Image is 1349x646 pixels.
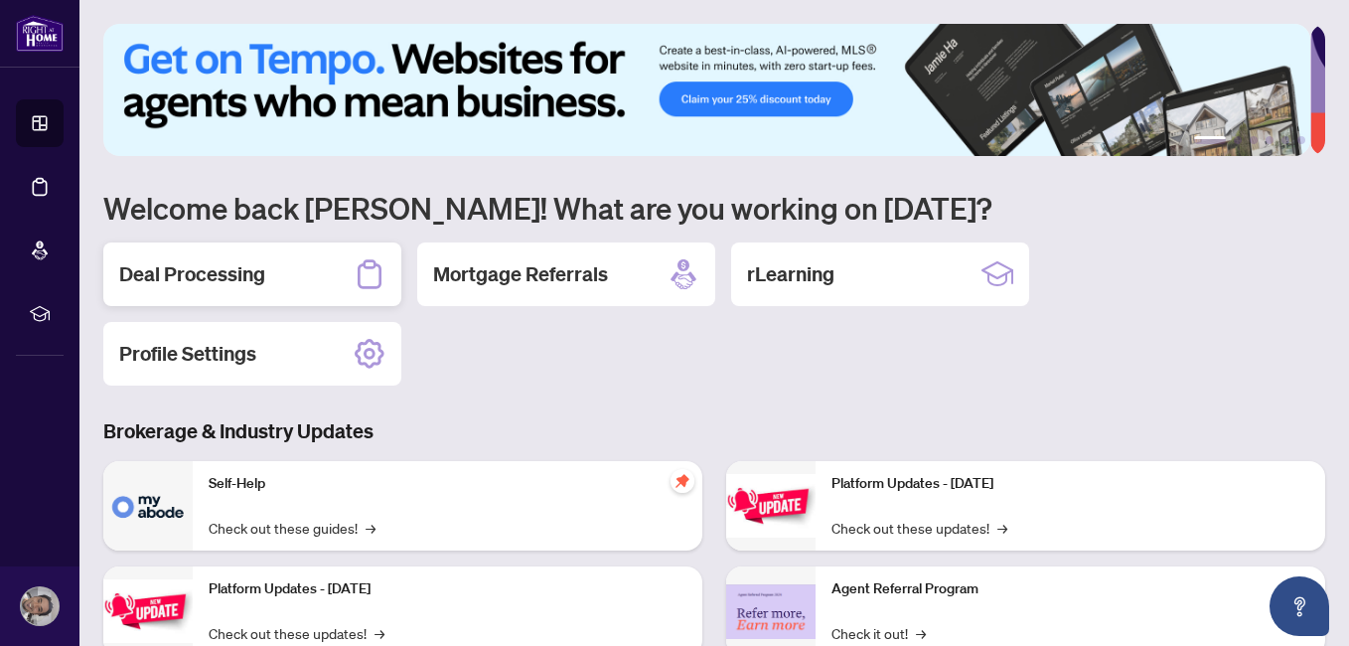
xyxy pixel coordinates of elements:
[433,260,608,288] h2: Mortgage Referrals
[209,622,384,644] a: Check out these updates!→
[119,260,265,288] h2: Deal Processing
[375,622,384,644] span: →
[1270,576,1329,636] button: Open asap
[209,517,375,539] a: Check out these guides!→
[831,578,1309,600] p: Agent Referral Program
[103,461,193,551] img: Self-Help
[1250,136,1258,144] button: 3
[103,579,193,642] img: Platform Updates - September 16, 2025
[726,474,816,537] img: Platform Updates - June 23, 2025
[1281,136,1289,144] button: 5
[1297,136,1305,144] button: 6
[1234,136,1242,144] button: 2
[747,260,834,288] h2: rLearning
[726,584,816,639] img: Agent Referral Program
[21,587,59,625] img: Profile Icon
[209,578,686,600] p: Platform Updates - [DATE]
[916,622,926,644] span: →
[671,469,694,493] span: pushpin
[16,15,64,52] img: logo
[119,340,256,368] h2: Profile Settings
[831,622,926,644] a: Check it out!→
[831,517,1007,539] a: Check out these updates!→
[366,517,375,539] span: →
[209,473,686,495] p: Self-Help
[103,189,1325,227] h1: Welcome back [PERSON_NAME]! What are you working on [DATE]?
[1194,136,1226,144] button: 1
[831,473,1309,495] p: Platform Updates - [DATE]
[997,517,1007,539] span: →
[103,417,1325,445] h3: Brokerage & Industry Updates
[1266,136,1274,144] button: 4
[103,24,1310,156] img: Slide 0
